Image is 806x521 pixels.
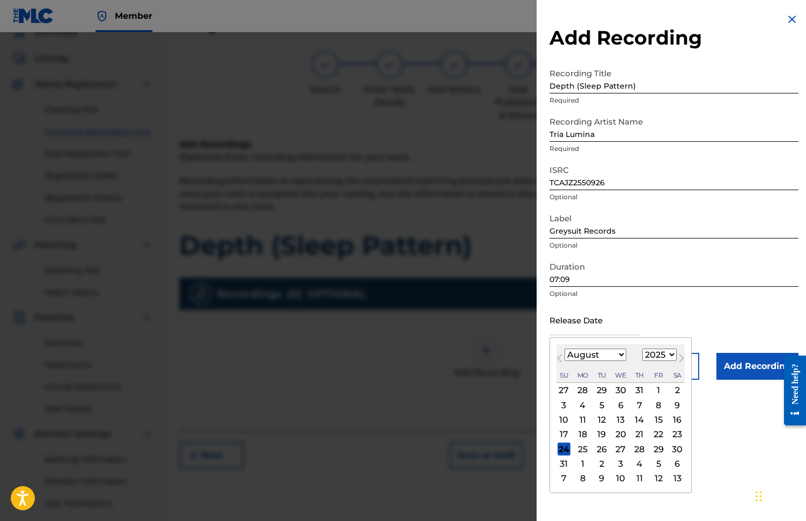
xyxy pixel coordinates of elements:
h2: Add Recording [549,26,798,50]
div: Choose Monday, September 8th, 2025 [576,472,589,485]
div: Choose Wednesday, September 3rd, 2025 [614,458,627,471]
div: Choose Monday, August 11th, 2025 [576,414,589,426]
div: Choose Wednesday, September 10th, 2025 [614,472,627,485]
div: Monday [576,369,589,382]
div: Wednesday [614,369,627,382]
iframe: Resource Center [776,348,806,434]
div: Choose Friday, August 29th, 2025 [652,443,665,455]
div: Choose Friday, August 15th, 2025 [652,414,665,426]
div: Choose Tuesday, August 19th, 2025 [595,428,608,441]
div: Choose Friday, September 5th, 2025 [652,458,665,471]
div: Choose Saturday, August 2nd, 2025 [671,384,684,397]
div: Choose Saturday, August 23rd, 2025 [671,428,684,441]
div: Choose Monday, August 18th, 2025 [576,428,589,441]
img: MLC Logo [13,8,54,24]
div: Choose Saturday, August 30th, 2025 [671,443,684,455]
div: Choose Monday, July 28th, 2025 [576,384,589,397]
div: Choose Thursday, August 7th, 2025 [633,399,646,411]
div: Choose Wednesday, August 6th, 2025 [614,399,627,411]
div: Choose Thursday, September 11th, 2025 [633,472,646,485]
div: Choose Friday, August 22nd, 2025 [652,428,665,441]
div: Choose Friday, August 1st, 2025 [652,384,665,397]
div: Choose Thursday, August 21st, 2025 [633,428,646,441]
div: Choose Sunday, August 31st, 2025 [558,458,570,471]
button: Previous Month [551,352,568,369]
div: Choose Wednesday, August 20th, 2025 [614,428,627,441]
div: Choose Friday, August 8th, 2025 [652,399,665,411]
p: Required [549,96,798,105]
div: Choose Thursday, July 31st, 2025 [633,384,646,397]
div: Drag [756,480,762,512]
img: Top Rightsholder [96,10,108,23]
div: Choose Wednesday, August 27th, 2025 [614,443,627,455]
div: Choose Sunday, August 24th, 2025 [558,443,570,455]
p: Optional [549,241,798,250]
div: Choose Thursday, August 28th, 2025 [633,443,646,455]
div: Choose Saturday, August 9th, 2025 [671,399,684,411]
div: Choose Wednesday, August 13th, 2025 [614,414,627,426]
div: Choose Sunday, September 7th, 2025 [558,472,570,485]
div: Choose Wednesday, July 30th, 2025 [614,384,627,397]
div: Choose Thursday, August 14th, 2025 [633,414,646,426]
div: Choose Sunday, August 17th, 2025 [558,428,570,441]
div: Choose Tuesday, August 5th, 2025 [595,399,608,411]
div: Thursday [633,369,646,382]
div: Tuesday [595,369,608,382]
div: Choose Tuesday, July 29th, 2025 [595,384,608,397]
div: Choose Thursday, September 4th, 2025 [633,458,646,471]
div: Choose Tuesday, September 2nd, 2025 [595,458,608,471]
div: Choose Monday, September 1st, 2025 [576,458,589,471]
p: Optional [549,192,798,202]
div: Choose Sunday, August 3rd, 2025 [558,399,570,411]
div: Choose Sunday, July 27th, 2025 [558,384,570,397]
div: Choose Tuesday, September 9th, 2025 [595,472,608,485]
div: Choose Sunday, August 10th, 2025 [558,414,570,426]
span: Member [115,10,152,22]
div: Choose Friday, September 12th, 2025 [652,472,665,485]
div: Choose Saturday, August 16th, 2025 [671,414,684,426]
p: Optional [549,289,798,299]
iframe: Chat Widget [752,469,806,521]
div: Choose Monday, August 25th, 2025 [576,443,589,455]
div: Sunday [558,369,570,382]
div: Saturday [671,369,684,382]
div: Choose Date [549,337,692,493]
div: Month August, 2025 [556,383,685,486]
div: Friday [652,369,665,382]
button: Next Month [673,352,690,369]
div: Choose Tuesday, August 26th, 2025 [595,443,608,455]
div: Choose Tuesday, August 12th, 2025 [595,414,608,426]
p: Required [549,144,798,154]
div: Choose Saturday, September 6th, 2025 [671,458,684,471]
div: Choose Monday, August 4th, 2025 [576,399,589,411]
div: Choose Saturday, September 13th, 2025 [671,472,684,485]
